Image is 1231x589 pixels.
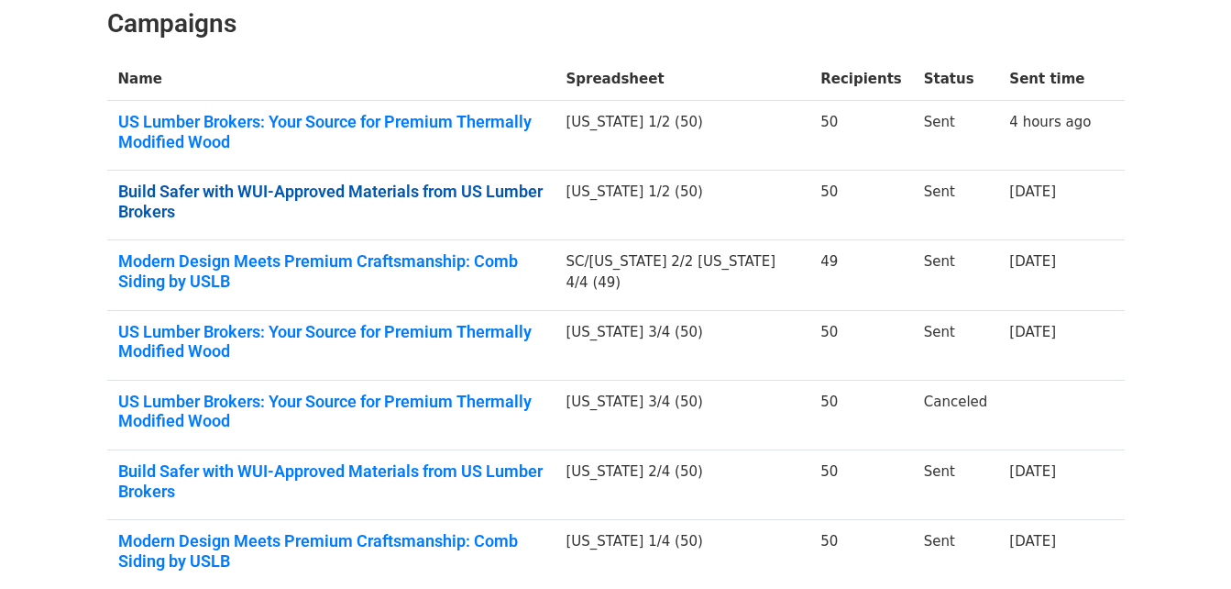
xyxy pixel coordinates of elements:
a: US Lumber Brokers: Your Source for Premium Thermally Modified Wood [118,322,544,361]
a: 4 hours ago [1009,114,1091,130]
td: Sent [913,101,999,171]
td: [US_STATE] 3/4 (50) [555,380,809,450]
a: Build Safer with WUI-Approved Materials from US Lumber Brokers [118,182,544,221]
th: Spreadsheet [555,58,809,101]
th: Recipients [809,58,913,101]
a: [DATE] [1009,253,1056,270]
a: [DATE] [1009,533,1056,550]
a: US Lumber Brokers: Your Source for Premium Thermally Modified Wood [118,392,544,431]
th: Name [107,58,555,101]
a: [DATE] [1009,183,1056,200]
th: Status [913,58,999,101]
td: 50 [809,101,913,171]
td: [US_STATE] 1/2 (50) [555,171,809,240]
td: 50 [809,380,913,450]
td: SC/[US_STATE] 2/2 [US_STATE] 4/4 (49) [555,240,809,310]
td: 50 [809,171,913,240]
iframe: Chat Widget [1139,501,1231,589]
a: Modern Design Meets Premium Craftsmanship: Comb Siding by USLB [118,531,544,571]
td: [US_STATE] 3/4 (50) [555,310,809,380]
td: Sent [913,171,999,240]
a: Build Safer with WUI-Approved Materials from US Lumber Brokers [118,461,544,501]
td: Sent [913,450,999,520]
a: US Lumber Brokers: Your Source for Premium Thermally Modified Wood [118,112,544,151]
td: Canceled [913,380,999,450]
td: 50 [809,450,913,520]
th: Sent time [998,58,1102,101]
a: Modern Design Meets Premium Craftsmanship: Comb Siding by USLB [118,251,544,291]
a: [DATE] [1009,324,1056,340]
td: [US_STATE] 2/4 (50) [555,450,809,520]
h2: Campaigns [107,8,1125,39]
td: 49 [809,240,913,310]
td: Sent [913,240,999,310]
a: [DATE] [1009,463,1056,480]
td: Sent [913,310,999,380]
td: 50 [809,310,913,380]
td: [US_STATE] 1/2 (50) [555,101,809,171]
